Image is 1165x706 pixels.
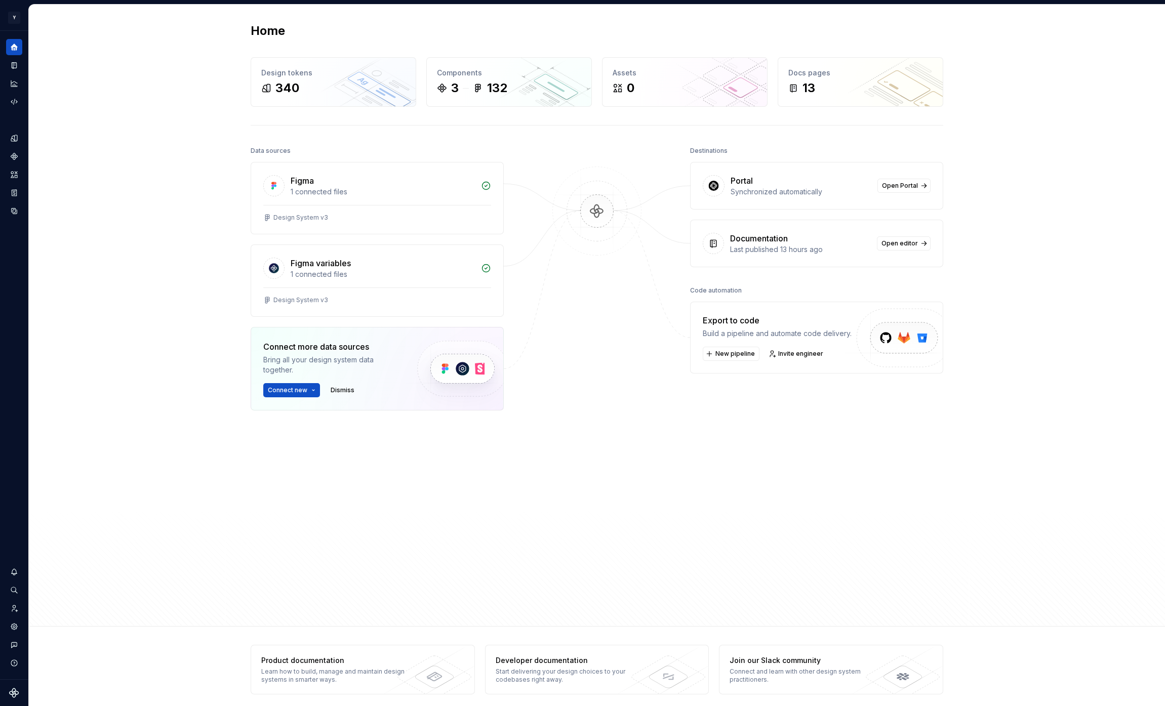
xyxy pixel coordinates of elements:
a: Data sources [6,203,22,219]
div: Documentation [730,232,788,244]
div: Connect and learn with other design system practitioners. [730,668,877,684]
div: Product documentation [261,655,409,666]
a: Storybook stories [6,185,22,201]
div: Build a pipeline and automate code delivery. [703,328,852,339]
div: Portal [731,175,753,187]
div: Last published 13 hours ago [730,244,871,255]
div: Design System v3 [273,296,328,304]
a: Settings [6,618,22,635]
a: Components [6,148,22,164]
div: 132 [487,80,507,96]
div: Components [437,68,581,78]
a: Figma1 connected filesDesign System v3 [251,162,504,234]
h2: Home [251,23,285,39]
button: Notifications [6,564,22,580]
div: Export to code [703,314,852,326]
div: Connect more data sources [263,341,400,353]
a: Home [6,39,22,55]
a: Open editor [877,236,931,251]
div: 13 [802,80,815,96]
div: Code automation [690,283,742,298]
div: 1 connected files [291,269,475,279]
div: Docs pages [788,68,933,78]
div: Design tokens [261,68,406,78]
div: 340 [275,80,299,96]
span: Dismiss [331,386,354,394]
a: Product documentationLearn how to build, manage and maintain design systems in smarter ways. [251,645,475,694]
span: Open editor [881,239,918,247]
a: Code automation [6,94,22,110]
a: Developer documentationStart delivering your design choices to your codebases right away. [485,645,709,694]
a: Assets0 [602,57,768,107]
svg: Supernova Logo [9,688,19,698]
a: Design tokens [6,130,22,146]
a: Design tokens340 [251,57,416,107]
div: Data sources [251,144,291,158]
div: Figma variables [291,257,351,269]
span: New pipeline [715,350,755,358]
div: 3 [451,80,459,96]
a: Invite engineer [766,347,828,361]
button: Search ⌘K [6,582,22,598]
button: New pipeline [703,347,759,361]
span: Connect new [268,386,307,394]
a: Join our Slack communityConnect and learn with other design system practitioners. [719,645,943,694]
div: Developer documentation [496,655,643,666]
div: 0 [627,80,634,96]
a: Figma variables1 connected filesDesign System v3 [251,244,504,317]
a: Assets [6,167,22,183]
a: Docs pages13 [778,57,943,107]
a: Invite team [6,600,22,616]
div: Y [8,12,20,24]
div: Start delivering your design choices to your codebases right away. [496,668,643,684]
a: Documentation [6,57,22,73]
button: Dismiss [326,383,359,397]
button: Connect new [263,383,320,397]
button: Contact support [6,637,22,653]
div: 1 connected files [291,187,475,197]
div: Bring all your design system data together. [263,355,400,375]
div: Design System v3 [273,214,328,222]
div: Join our Slack community [730,655,877,666]
a: Open Portal [877,179,931,193]
div: Destinations [690,144,728,158]
div: Synchronized automatically [731,187,871,197]
button: Y [2,7,26,28]
span: Open Portal [882,182,918,190]
div: Assets [613,68,757,78]
span: Invite engineer [778,350,823,358]
div: Figma [291,175,314,187]
a: Analytics [6,75,22,92]
a: Components3132 [426,57,592,107]
div: Learn how to build, manage and maintain design systems in smarter ways. [261,668,409,684]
